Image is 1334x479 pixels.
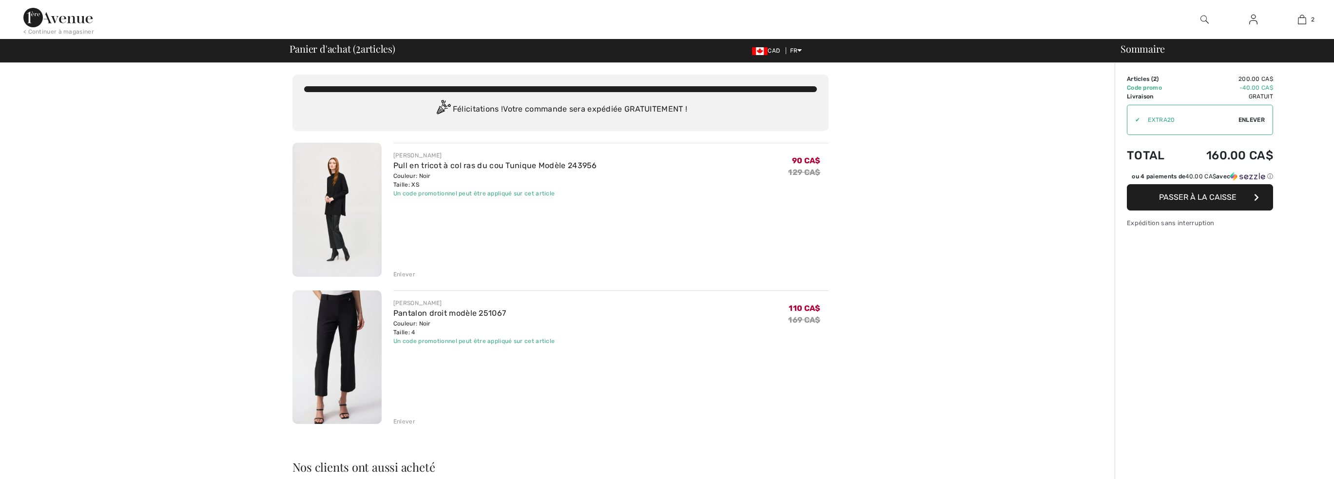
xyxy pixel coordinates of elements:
div: Enlever [393,417,415,426]
a: Pantalon droit modèle 251067 [393,308,506,318]
span: 40.00 CA$ [1185,173,1216,180]
td: Gratuit [1179,92,1273,101]
td: Livraison [1127,92,1179,101]
td: Total [1127,139,1179,172]
s: 169 CA$ [788,315,820,325]
span: 2 [1311,15,1315,24]
span: Passer à la caisse [1159,192,1237,202]
input: Code promo [1140,105,1238,134]
div: Un code promotionnel peut être appliqué sur cet article [393,337,555,345]
s: 129 CA$ [788,168,820,177]
button: Passer à la caisse [1127,184,1273,211]
span: Panier d'achat ( articles) [290,44,395,54]
div: Un code promotionnel peut être appliqué sur cet article [393,189,597,198]
span: 2 [1153,76,1157,82]
img: Sezzle [1230,172,1265,181]
img: Pantalon droit modèle 251067 [292,290,382,424]
span: 110 CA$ [789,304,820,313]
div: [PERSON_NAME] [393,151,597,160]
span: CAD [752,47,784,54]
img: Mes infos [1249,14,1257,25]
td: 160.00 CA$ [1179,139,1273,172]
div: Sommaire [1109,44,1328,54]
img: Mon panier [1298,14,1306,25]
img: 1ère Avenue [23,8,93,27]
img: Congratulation2.svg [433,100,453,119]
td: Articles ( ) [1127,75,1179,83]
div: < Continuer à magasiner [23,27,94,36]
div: ou 4 paiements de40.00 CA$avecSezzle Cliquez pour en savoir plus sur Sezzle [1127,172,1273,184]
td: Code promo [1127,83,1179,92]
td: -40.00 CA$ [1179,83,1273,92]
a: 2 [1278,14,1326,25]
div: [PERSON_NAME] [393,299,555,307]
h2: Nos clients ont aussi acheté [292,461,829,473]
div: ✔ [1127,115,1140,124]
span: 2 [356,41,361,54]
img: Pull en tricot à col ras du cou Tunique Modèle 243956 [292,143,382,277]
span: Enlever [1238,115,1265,124]
div: Enlever [393,270,415,279]
div: Expédition sans interruption [1127,218,1273,228]
span: FR [790,47,802,54]
td: 200.00 CA$ [1179,75,1273,83]
div: ou 4 paiements de avec [1132,172,1273,181]
a: Pull en tricot à col ras du cou Tunique Modèle 243956 [393,161,597,170]
img: Canadian Dollar [752,47,768,55]
a: Se connecter [1241,14,1265,26]
div: Félicitations ! Votre commande sera expédiée GRATUITEMENT ! [304,100,817,119]
span: 90 CA$ [792,156,821,165]
div: Couleur: Noir Taille: 4 [393,319,555,337]
img: recherche [1200,14,1209,25]
div: Couleur: Noir Taille: XS [393,172,597,189]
